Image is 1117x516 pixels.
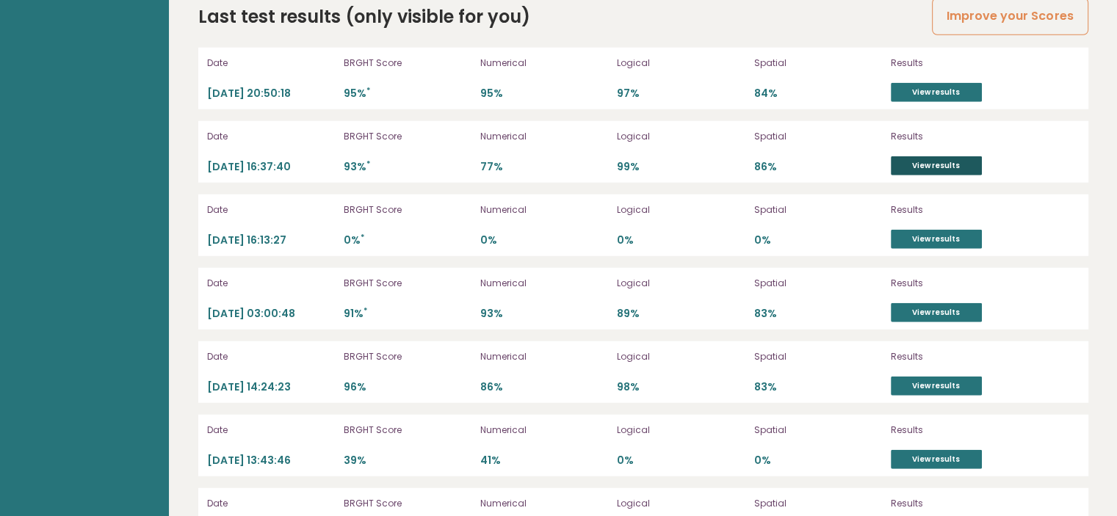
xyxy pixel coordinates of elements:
[754,130,882,143] p: Spatial
[207,454,335,468] p: [DATE] 13:43:46
[891,424,1045,437] p: Results
[617,497,745,510] p: Logical
[480,87,608,101] p: 95%
[344,130,471,143] p: BRGHT Score
[480,203,608,217] p: Numerical
[480,277,608,290] p: Numerical
[617,130,745,143] p: Logical
[891,350,1045,363] p: Results
[617,277,745,290] p: Logical
[891,230,982,249] a: View results
[480,350,608,363] p: Numerical
[480,424,608,437] p: Numerical
[480,497,608,510] p: Numerical
[344,160,471,174] p: 93%
[207,424,335,437] p: Date
[754,160,882,174] p: 86%
[891,377,982,396] a: View results
[480,380,608,394] p: 86%
[891,57,1045,70] p: Results
[207,277,335,290] p: Date
[891,450,982,469] a: View results
[617,233,745,247] p: 0%
[891,303,982,322] a: View results
[891,277,1045,290] p: Results
[344,203,471,217] p: BRGHT Score
[344,87,471,101] p: 95%
[754,424,882,437] p: Spatial
[617,87,745,101] p: 97%
[891,130,1045,143] p: Results
[207,130,335,143] p: Date
[754,307,882,321] p: 83%
[480,57,608,70] p: Numerical
[754,233,882,247] p: 0%
[207,497,335,510] p: Date
[617,203,745,217] p: Logical
[207,87,335,101] p: [DATE] 20:50:18
[207,307,335,321] p: [DATE] 03:00:48
[207,350,335,363] p: Date
[617,380,745,394] p: 98%
[617,424,745,437] p: Logical
[617,57,745,70] p: Logical
[480,130,608,143] p: Numerical
[754,203,882,217] p: Spatial
[480,233,608,247] p: 0%
[344,380,471,394] p: 96%
[891,156,982,175] a: View results
[207,203,335,217] p: Date
[617,350,745,363] p: Logical
[754,350,882,363] p: Spatial
[344,277,471,290] p: BRGHT Score
[754,277,882,290] p: Spatial
[207,160,335,174] p: [DATE] 16:37:40
[754,497,882,510] p: Spatial
[754,380,882,394] p: 83%
[617,307,745,321] p: 89%
[344,350,471,363] p: BRGHT Score
[344,424,471,437] p: BRGHT Score
[891,83,982,102] a: View results
[344,497,471,510] p: BRGHT Score
[617,454,745,468] p: 0%
[617,160,745,174] p: 99%
[480,307,608,321] p: 93%
[198,4,530,30] h2: Last test results (only visible for you)
[891,497,1045,510] p: Results
[344,307,471,321] p: 91%
[891,203,1045,217] p: Results
[480,160,608,174] p: 77%
[754,454,882,468] p: 0%
[344,233,471,247] p: 0%
[754,87,882,101] p: 84%
[207,57,335,70] p: Date
[344,57,471,70] p: BRGHT Score
[754,57,882,70] p: Spatial
[207,380,335,394] p: [DATE] 14:24:23
[344,454,471,468] p: 39%
[207,233,335,247] p: [DATE] 16:13:27
[480,454,608,468] p: 41%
